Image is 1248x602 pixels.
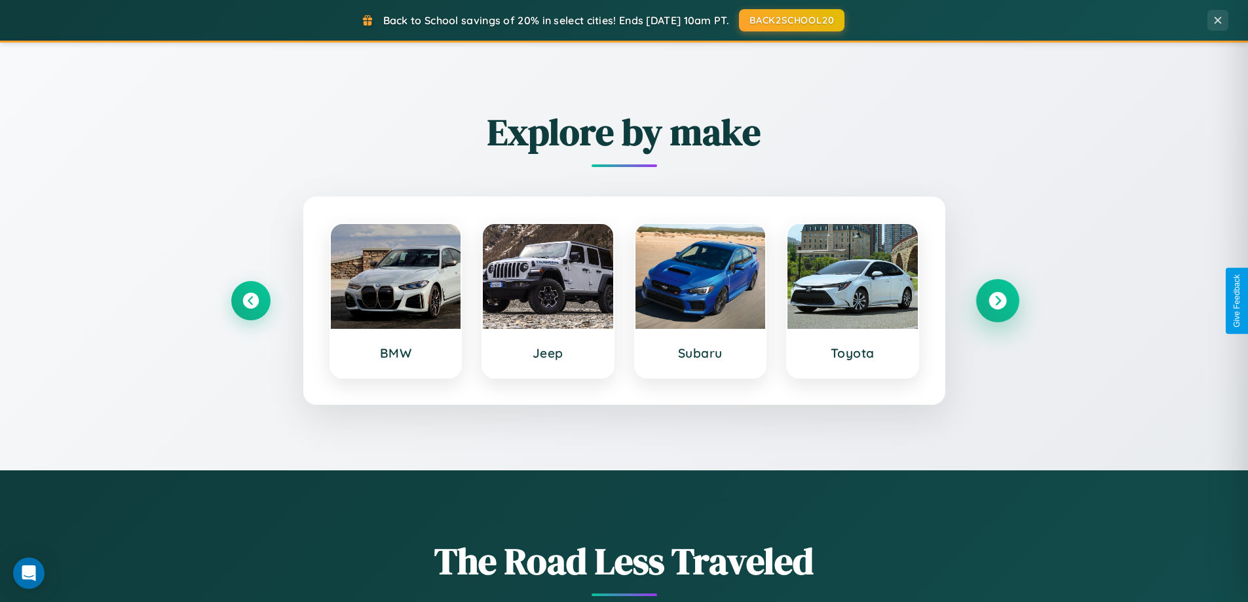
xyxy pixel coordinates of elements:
div: Give Feedback [1232,274,1241,328]
div: Open Intercom Messenger [13,557,45,589]
h3: Toyota [801,345,905,361]
h3: Jeep [496,345,600,361]
button: BACK2SCHOOL20 [739,9,844,31]
h3: Subaru [649,345,753,361]
h2: Explore by make [231,107,1017,157]
span: Back to School savings of 20% in select cities! Ends [DATE] 10am PT. [383,14,729,27]
h3: BMW [344,345,448,361]
h1: The Road Less Traveled [231,536,1017,586]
